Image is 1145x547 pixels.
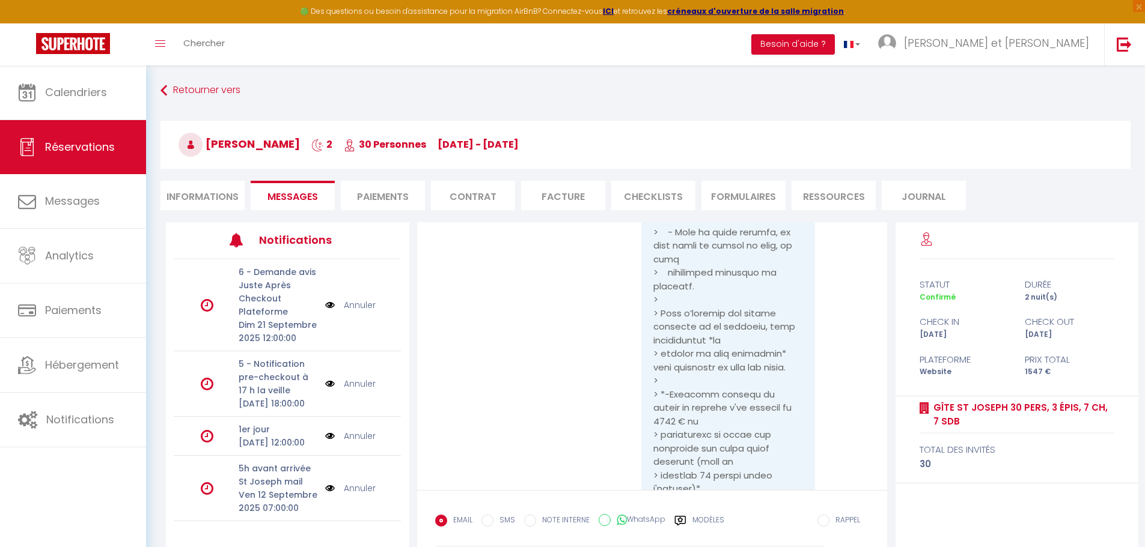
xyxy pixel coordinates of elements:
a: Annuler [344,298,376,312]
li: CHECKLISTS [611,181,695,210]
span: [PERSON_NAME] [179,136,300,151]
span: Hébergement [45,357,119,372]
div: statut [912,277,1017,292]
div: [DATE] [912,329,1017,340]
a: Gîte St Joseph 30 Pers, 3 épis, 7 CH, 7 SDB [929,400,1114,429]
div: Website [912,366,1017,378]
span: [DATE] - [DATE] [438,138,519,151]
a: Chercher [174,23,234,65]
label: WhatsApp [611,514,665,527]
li: Facture [521,181,605,210]
div: Plateforme [912,352,1017,367]
label: EMAIL [447,515,472,528]
label: NOTE INTERNE [536,515,590,528]
li: Paiements [341,181,425,210]
span: Calendriers [45,85,107,100]
div: 30 [920,457,1114,471]
p: [DATE] 18:00:00 [239,397,317,410]
div: durée [1017,277,1122,292]
a: Annuler [344,377,376,390]
span: Messages [45,193,100,208]
p: Dim 21 Septembre 2025 12:00:00 [239,318,317,345]
img: NO IMAGE [325,482,335,495]
div: Prix total [1017,352,1122,367]
li: Informations [160,181,245,210]
p: 6 - Demande avis Juste Après Checkout Plateforme [239,265,317,318]
button: Ouvrir le widget de chat LiveChat [10,5,46,41]
span: Confirmé [920,292,956,302]
button: Besoin d'aide ? [751,34,835,55]
label: RAPPEL [829,515,860,528]
p: [DATE] 12:00:00 [239,436,317,449]
div: 2 nuit(s) [1017,292,1122,303]
span: 2 [311,138,332,151]
img: logout [1117,37,1132,52]
div: check in [912,315,1017,329]
li: Ressources [792,181,876,210]
span: [PERSON_NAME] et [PERSON_NAME] [904,35,1089,50]
span: Analytics [45,248,94,263]
span: Notifications [46,412,114,427]
img: NO IMAGE [325,429,335,443]
a: Annuler [344,429,376,443]
p: 1er jour [239,423,317,436]
li: Contrat [431,181,515,210]
li: Journal [882,181,966,210]
div: 1547 € [1017,366,1122,378]
a: ICI [603,6,614,16]
h3: Notifications [259,226,354,253]
span: 30 Personnes [344,138,426,151]
span: Réservations [45,139,115,154]
img: ... [878,34,896,52]
label: Modèles [692,515,724,536]
p: 5 - Notification pre-checkout à 17 h la veille [239,357,317,397]
img: NO IMAGE [325,377,335,390]
span: Chercher [183,37,225,49]
div: check out [1017,315,1122,329]
span: Messages [267,190,318,204]
label: SMS [493,515,515,528]
a: Retourner vers [160,80,1131,101]
img: NO IMAGE [325,298,335,312]
li: FORMULAIRES [701,181,786,210]
a: ... [PERSON_NAME] et [PERSON_NAME] [869,23,1104,65]
p: Ven 12 Septembre 2025 07:00:00 [239,488,317,515]
p: 5h avant arrivée St Joseph mail [239,462,317,488]
span: Paiements [45,303,102,318]
div: total des invités [920,443,1114,457]
a: Annuler [344,482,376,495]
div: [DATE] [1017,329,1122,340]
a: créneaux d'ouverture de la salle migration [667,6,844,16]
img: Super Booking [36,33,110,54]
